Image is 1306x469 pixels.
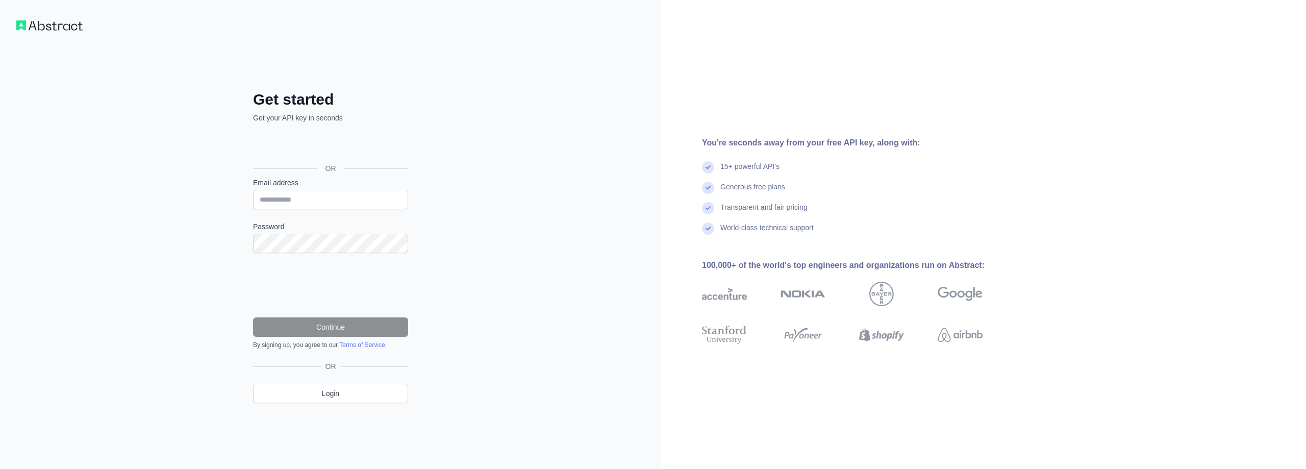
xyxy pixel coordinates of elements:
[720,161,780,182] div: 15+ powerful API's
[253,90,408,109] h2: Get started
[702,202,714,214] img: check mark
[321,361,340,372] span: OR
[16,20,83,31] img: Workflow
[781,324,825,346] img: payoneer
[781,282,825,306] img: nokia
[253,341,408,349] div: By signing up, you agree to our .
[938,324,983,346] img: airbnb
[720,182,785,202] div: Generous free plans
[253,317,408,337] button: Continue
[253,384,408,403] a: Login
[720,202,808,223] div: Transparent and fair pricing
[253,221,408,232] label: Password
[248,134,411,157] iframe: Sign in with Google Button
[339,341,385,349] a: Terms of Service
[702,137,1015,149] div: You're seconds away from your free API key, along with:
[702,282,747,306] img: accenture
[938,282,983,306] img: google
[702,259,1015,271] div: 100,000+ of the world's top engineers and organizations run on Abstract:
[253,113,408,123] p: Get your API key in seconds
[869,282,894,306] img: bayer
[702,161,714,174] img: check mark
[702,223,714,235] img: check mark
[317,163,344,174] span: OR
[253,265,408,305] iframe: reCAPTCHA
[253,178,408,188] label: Email address
[702,182,714,194] img: check mark
[859,324,904,346] img: shopify
[720,223,814,243] div: World-class technical support
[702,324,747,346] img: stanford university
